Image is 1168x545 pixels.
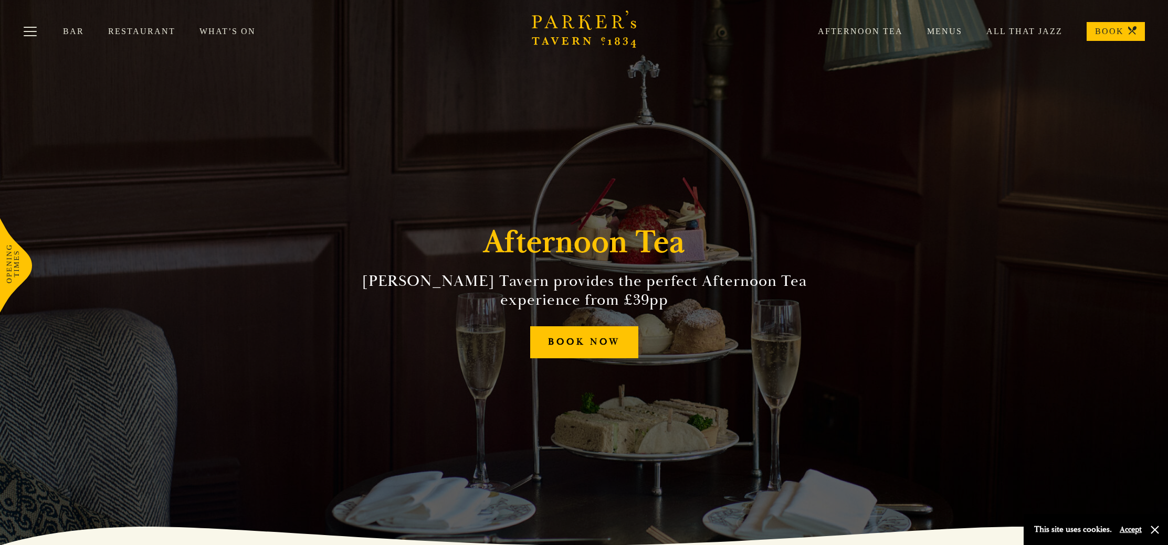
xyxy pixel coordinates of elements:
h2: [PERSON_NAME] Tavern provides the perfect Afternoon Tea experience from £39pp [345,272,824,309]
a: BOOK NOW [530,326,638,358]
p: This site uses cookies. [1034,522,1112,537]
button: Accept [1120,525,1142,535]
h1: Afternoon Tea [483,223,685,261]
button: Close and accept [1150,525,1160,535]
